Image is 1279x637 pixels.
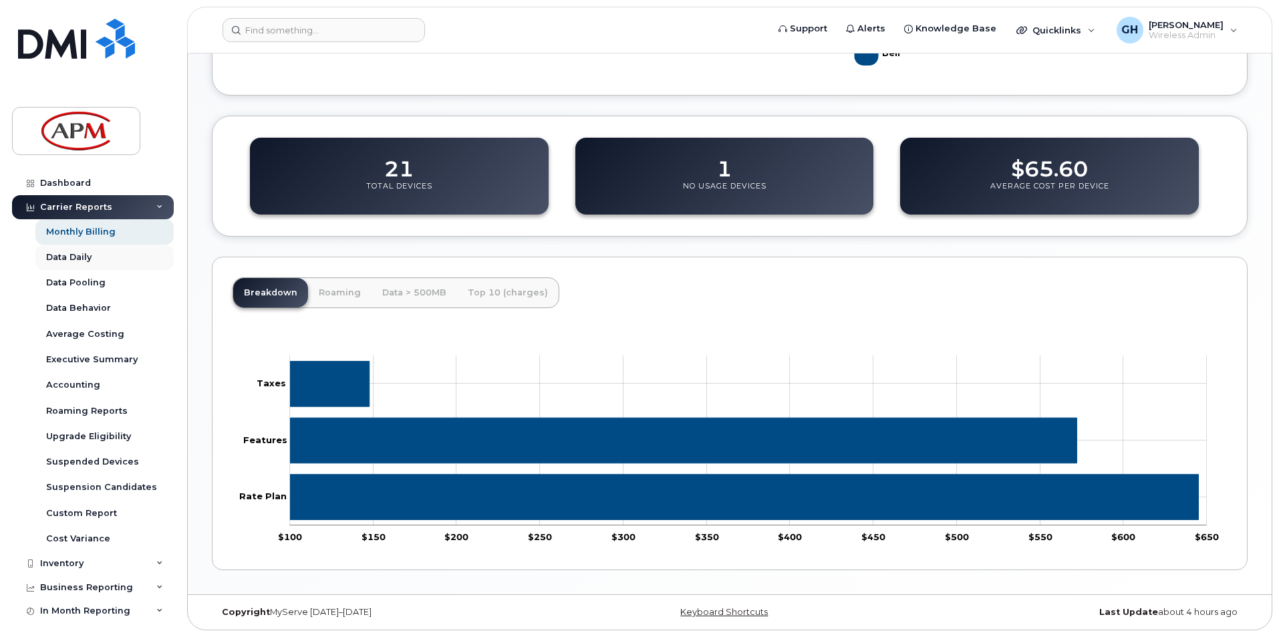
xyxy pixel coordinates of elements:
[290,361,1199,519] g: Series
[695,531,719,541] tspan: $350
[1107,17,1247,43] div: Graziana Hoce
[127,355,1219,541] g: Chart
[1149,19,1224,30] span: [PERSON_NAME]
[837,15,895,42] a: Alerts
[223,18,425,42] input: Find something...
[778,531,802,541] tspan: $400
[1121,22,1138,38] span: GH
[239,491,287,501] tspan: Rate Plan
[457,278,559,307] a: Top 10 (charges)
[895,15,1006,42] a: Knowledge Base
[1099,607,1158,617] strong: Last Update
[384,144,414,181] dd: 21
[243,434,287,444] tspan: Features
[790,22,827,35] span: Support
[680,607,768,617] a: Keyboard Shortcuts
[212,607,557,618] div: MyServe [DATE]–[DATE]
[1032,25,1081,35] span: Quicklinks
[222,607,270,617] strong: Copyright
[861,531,885,541] tspan: $450
[683,181,766,205] p: No Usage Devices
[1011,144,1088,181] dd: $65.60
[444,531,468,541] tspan: $200
[915,22,996,35] span: Knowledge Base
[308,278,372,307] a: Roaming
[1111,531,1135,541] tspan: $600
[611,531,635,541] tspan: $300
[366,181,432,205] p: Total Devices
[528,531,552,541] tspan: $250
[372,278,457,307] a: Data > 500MB
[990,181,1109,205] p: Average Cost Per Device
[1195,531,1219,541] tspan: $650
[857,22,885,35] span: Alerts
[902,607,1248,618] div: about 4 hours ago
[257,378,286,388] tspan: Taxes
[362,531,386,541] tspan: $150
[769,15,837,42] a: Support
[1028,531,1052,541] tspan: $550
[1149,30,1224,41] span: Wireless Admin
[233,278,308,307] a: Breakdown
[945,531,969,541] tspan: $500
[278,531,302,541] tspan: $100
[1007,17,1105,43] div: Quicklinks
[717,144,732,181] dd: 1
